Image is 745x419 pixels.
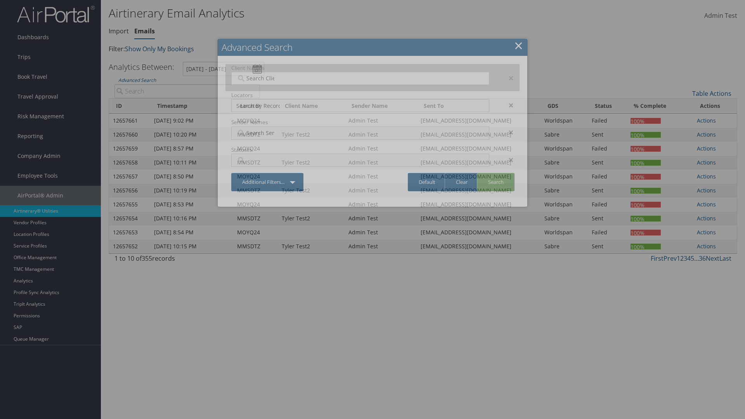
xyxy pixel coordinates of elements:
div: × [495,73,520,83]
div: × [495,100,520,110]
label: Locators [231,91,489,99]
a: Clear [445,173,478,191]
input: Search By Record Locator [236,102,280,109]
a: Additional Filters... [231,173,303,191]
label: Statuses [231,146,489,154]
div: × [495,128,520,137]
h2: Advanced Search [218,39,527,56]
div: × [495,155,520,164]
a: Search [477,173,515,191]
a: Default [408,173,446,191]
input: Search Sender [236,129,280,137]
label: Sender Names [231,118,489,126]
label: Client Names [231,64,489,72]
a: Close [514,38,523,53]
input: Search Client [236,74,280,82]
